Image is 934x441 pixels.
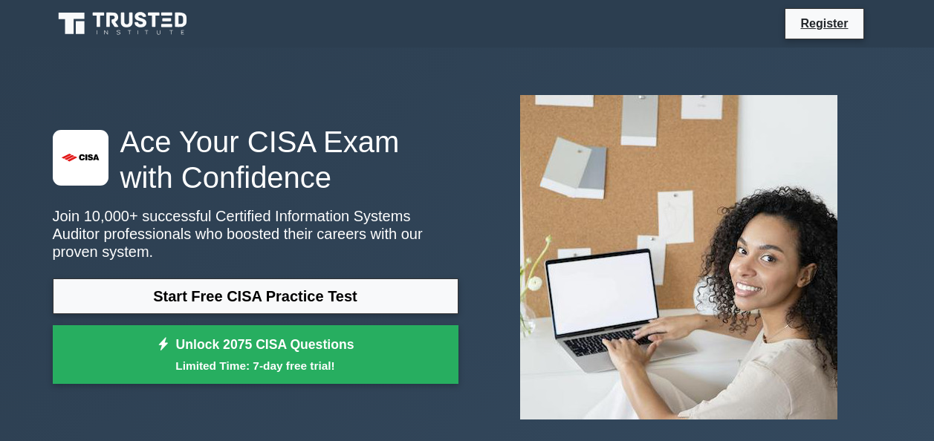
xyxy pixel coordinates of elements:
[53,124,458,195] h1: Ace Your CISA Exam with Confidence
[53,207,458,261] p: Join 10,000+ successful Certified Information Systems Auditor professionals who boosted their car...
[71,357,440,374] small: Limited Time: 7-day free trial!
[791,14,857,33] a: Register
[53,325,458,385] a: Unlock 2075 CISA QuestionsLimited Time: 7-day free trial!
[53,278,458,314] a: Start Free CISA Practice Test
